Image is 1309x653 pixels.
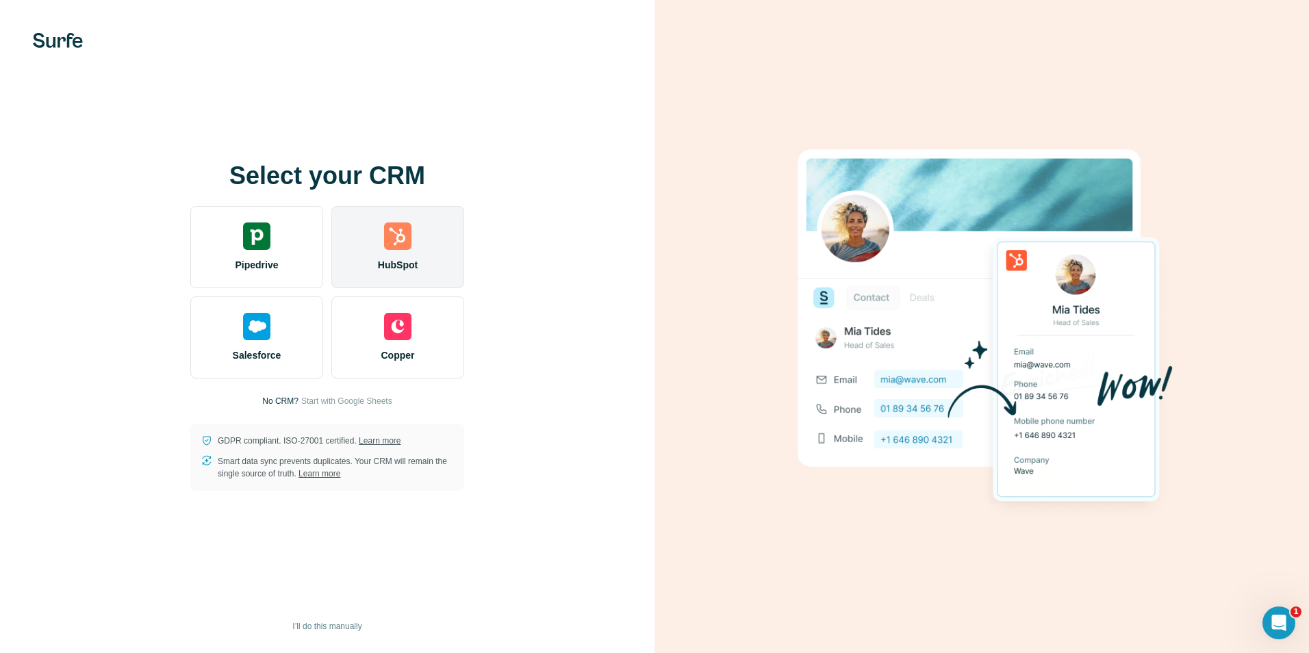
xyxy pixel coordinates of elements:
img: hubspot's logo [384,222,411,250]
span: HubSpot [378,258,418,272]
a: Learn more [298,469,340,478]
span: Copper [381,348,415,362]
h1: Select your CRM [190,162,464,190]
img: Surfe's logo [33,33,83,48]
img: HUBSPOT image [790,128,1173,525]
img: salesforce's logo [243,313,270,340]
img: pipedrive's logo [243,222,270,250]
button: Start with Google Sheets [301,395,392,407]
p: No CRM? [262,395,298,407]
img: copper's logo [384,313,411,340]
span: I’ll do this manually [292,620,361,632]
p: GDPR compliant. ISO-27001 certified. [218,435,401,447]
span: 1 [1291,606,1301,617]
p: Smart data sync prevents duplicates. Your CRM will remain the single source of truth. [218,455,453,480]
iframe: Intercom live chat [1262,606,1295,639]
button: I’ll do this manually [283,616,371,637]
span: Pipedrive [235,258,278,272]
a: Learn more [359,436,401,446]
span: Salesforce [233,348,281,362]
